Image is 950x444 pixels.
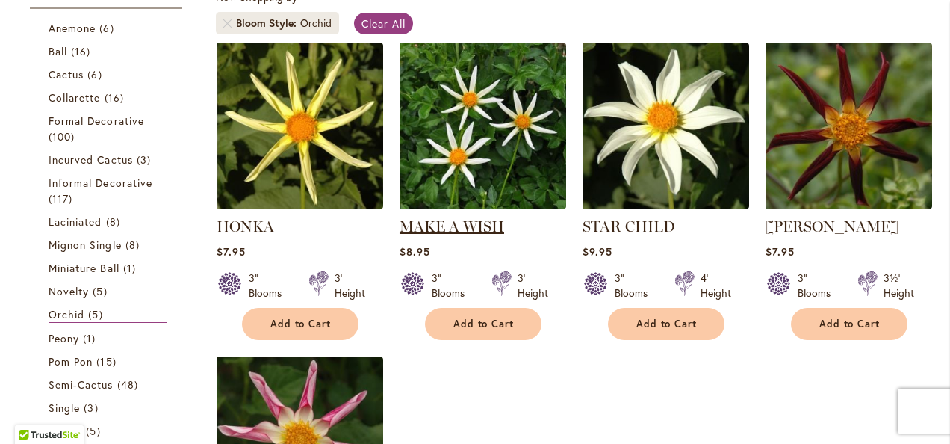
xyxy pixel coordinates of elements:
[93,283,111,299] span: 5
[49,214,167,229] a: Laciniated 8
[766,43,932,209] img: TAHOMA MOONSHOT
[99,20,117,36] span: 6
[49,377,114,392] span: Semi-Cactus
[49,191,76,206] span: 117
[361,16,406,31] span: Clear All
[583,198,749,212] a: STAR CHILD
[137,152,155,167] span: 3
[49,354,167,369] a: Pom Pon 15
[49,238,122,252] span: Mignon Single
[636,318,698,330] span: Add to Cart
[400,244,430,259] span: $8.95
[49,330,167,346] a: Peony 1
[49,90,167,105] a: Collarette 16
[518,271,548,300] div: 3' Height
[83,330,99,346] span: 1
[217,218,274,235] a: HONKA
[71,43,94,59] span: 16
[615,271,656,300] div: 3" Blooms
[354,13,413,34] a: Clear All
[425,308,541,340] button: Add to Cart
[400,218,504,235] a: MAKE A WISH
[217,244,246,259] span: $7.95
[117,377,142,392] span: 48
[766,198,932,212] a: TAHOMA MOONSHOT
[49,377,167,392] a: Semi-Cactus 48
[432,271,474,300] div: 3" Blooms
[105,90,128,105] span: 16
[49,152,133,167] span: Incurved Cactus
[400,43,566,209] img: MAKE A WISH
[49,215,102,229] span: Laciniated
[96,354,119,369] span: 15
[766,218,898,235] a: [PERSON_NAME]
[49,175,167,206] a: Informal Decorative 117
[217,43,383,209] img: HONKA
[819,318,881,330] span: Add to Cart
[583,218,675,235] a: STAR CHILD
[884,271,914,300] div: 3½' Height
[49,307,84,321] span: Orchid
[49,113,167,144] a: Formal Decorative 100
[49,90,101,105] span: Collarette
[49,331,79,345] span: Peony
[49,283,167,299] a: Novelty 5
[242,308,358,340] button: Add to Cart
[798,271,839,300] div: 3" Blooms
[49,43,167,59] a: Ball 16
[88,306,106,322] span: 5
[400,198,566,212] a: MAKE A WISH
[701,271,731,300] div: 4' Height
[49,400,167,416] a: Single 3
[766,244,795,259] span: $7.95
[106,214,124,229] span: 8
[583,244,612,259] span: $9.95
[300,16,332,31] div: Orchid
[11,391,53,433] iframe: Launch Accessibility Center
[49,21,96,35] span: Anemone
[87,67,105,82] span: 6
[583,43,749,209] img: STAR CHILD
[49,67,84,81] span: Cactus
[49,424,82,438] span: Stellar
[49,44,67,58] span: Ball
[49,129,78,144] span: 100
[249,271,291,300] div: 3" Blooms
[236,16,300,31] span: Bloom Style
[335,271,365,300] div: 3' Height
[49,261,119,275] span: Miniature Ball
[49,260,167,276] a: Miniature Ball 1
[49,284,89,298] span: Novelty
[49,176,152,190] span: Informal Decorative
[49,423,167,439] a: Stellar 5
[49,152,167,167] a: Incurved Cactus 3
[86,423,104,439] span: 5
[49,401,80,415] span: Single
[453,318,515,330] span: Add to Cart
[223,19,232,28] a: Remove Bloom Style Orchid
[791,308,907,340] button: Add to Cart
[84,400,102,416] span: 3
[217,198,383,212] a: HONKA
[49,237,167,253] a: Mignon Single 8
[123,260,140,276] span: 1
[49,306,167,323] a: Orchid 5
[49,114,144,128] span: Formal Decorative
[125,237,143,253] span: 8
[270,318,332,330] span: Add to Cart
[49,354,93,369] span: Pom Pon
[49,20,167,36] a: Anemone 6
[608,308,724,340] button: Add to Cart
[49,67,167,82] a: Cactus 6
